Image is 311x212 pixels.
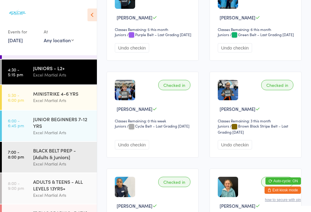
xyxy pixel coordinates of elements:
a: 6:00 -6:45 pmJUNIOR BEGINNERS 7-12 YRSExcel Martial Arts [2,111,97,141]
div: Excel Martial Arts [33,160,92,167]
img: image1644601228.png [115,177,135,197]
img: Excel Martial Arts [6,5,29,21]
span: / Green Belt – Last Grading [DATE] [230,32,294,37]
div: BLACK BELT PREP - [Adults & Juniors] [33,147,92,160]
div: Excel Martial Arts [33,97,92,104]
a: 8:00 -9:00 pmADULTS & TEENS - ALL LEVELS 13YRS+Excel Martial Arts [2,173,97,204]
span: / Cycle Belt – Last Grading [DATE] [127,123,190,128]
button: Exit kiosk mode [265,186,301,194]
div: Juniors [218,32,229,37]
div: JUNIORS - L2+ [33,65,92,71]
button: Undo checkin [115,43,149,53]
a: [DATE] [8,37,23,43]
div: Checked in [261,80,293,90]
span: [PERSON_NAME] [220,203,255,209]
div: Classes Remaining: 3 this month [218,118,295,123]
time: 7:00 - 8:00 pm [8,149,24,159]
img: image1644624320.png [115,80,135,100]
div: Any location [44,37,74,43]
span: [PERSON_NAME] [117,14,152,21]
time: 5:30 - 6:00 pm [8,93,24,102]
div: Excel Martial Arts [33,192,92,199]
div: Checked in [158,80,190,90]
div: Juniors [218,123,229,128]
div: Checked in [261,177,293,187]
a: 7:00 -8:00 pmBLACK BELT PREP - [Adults & Juniors]Excel Martial Arts [2,142,97,173]
img: image1623428168.png [218,80,238,100]
div: Excel Martial Arts [33,129,92,136]
button: how to secure with pin [265,198,301,202]
button: Auto-cycle: ON [265,177,301,185]
div: Excel Martial Arts [33,71,92,78]
img: image1707559848.png [218,177,238,197]
div: JUNIOR BEGINNERS 7-12 YRS [33,116,92,129]
div: MINISTRIKE 4-6 YRS [33,90,92,97]
div: At [44,27,74,37]
a: 4:30 -5:15 pmJUNIORS - L2+Excel Martial Arts [2,60,97,84]
div: Juniors [115,32,126,37]
div: Checked in [158,177,190,187]
a: 5:30 -6:00 pmMINISTRIKE 4-6 YRSExcel Martial Arts [2,85,97,110]
button: Undo checkin [218,140,252,149]
div: ADULTS & TEENS - ALL LEVELS 13YRS+ [33,178,92,192]
span: [PERSON_NAME] [117,203,152,209]
div: Classes Remaining: 0 this week [115,118,192,123]
div: Events for [8,27,38,37]
time: 4:30 - 5:15 pm [8,67,23,77]
span: / Brown Black Stripe Belt – Last Grading [DATE] [218,123,288,134]
time: 6:00 - 6:45 pm [8,118,24,128]
div: Classes Remaining: 5 this month [115,27,192,32]
button: Undo checkin [115,140,149,149]
button: Undo checkin [218,43,252,53]
span: / Purple Belt – Last Grading [DATE] [127,32,191,37]
span: [PERSON_NAME] [220,106,255,112]
time: 8:00 - 9:00 pm [8,181,24,190]
div: Juniors [115,123,126,128]
div: Classes Remaining: 6 this month [218,27,295,32]
span: [PERSON_NAME] [220,14,255,21]
span: [PERSON_NAME] [117,106,152,112]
